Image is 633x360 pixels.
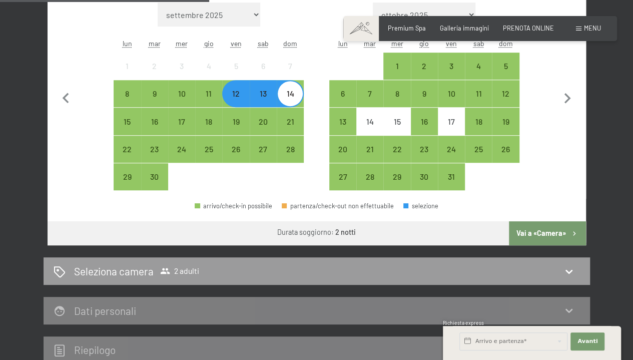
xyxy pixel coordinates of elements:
[465,108,492,135] div: Sat Oct 18 2025
[411,108,438,135] div: Thu Oct 16 2025
[195,136,222,163] div: arrivo/check-in possibile
[277,80,304,107] div: Sun Sep 14 2025
[356,136,383,163] div: Tue Oct 21 2025
[492,136,519,163] div: arrivo/check-in possibile
[195,53,222,80] div: arrivo/check-in non effettuabile
[438,163,465,190] div: Fri Oct 31 2025
[465,53,492,80] div: Sat Oct 04 2025
[383,53,410,80] div: arrivo/check-in possibile
[169,145,194,170] div: 24
[223,145,248,170] div: 26
[141,53,168,80] div: Tue Sep 02 2025
[56,3,77,191] button: Mese precedente
[195,108,222,135] div: Thu Sep 18 2025
[499,39,513,48] abbr: domenica
[411,80,438,107] div: arrivo/check-in possibile
[250,108,277,135] div: arrivo/check-in possibile
[403,203,438,209] div: selezione
[168,53,195,80] div: arrivo/check-in non effettuabile
[195,80,222,107] div: Thu Sep 11 2025
[465,136,492,163] div: Sat Oct 25 2025
[465,80,492,107] div: Sat Oct 11 2025
[223,62,248,87] div: 5
[222,136,249,163] div: arrivo/check-in possibile
[384,62,409,87] div: 1
[149,39,161,48] abbr: martedì
[329,136,356,163] div: arrivo/check-in possibile
[383,163,410,190] div: Wed Oct 29 2025
[123,39,132,48] abbr: lunedì
[438,136,465,163] div: Fri Oct 24 2025
[277,108,304,135] div: Sun Sep 21 2025
[169,90,194,115] div: 10
[570,332,604,350] button: Avanti
[250,108,277,135] div: Sat Sep 20 2025
[251,90,276,115] div: 13
[439,62,464,87] div: 3
[383,136,410,163] div: Wed Oct 22 2025
[160,266,199,276] span: 2 adulti
[503,24,554,32] a: PRENOTA ONLINE
[222,53,249,80] div: Fri Sep 05 2025
[439,118,464,143] div: 17
[412,62,437,87] div: 2
[329,136,356,163] div: Mon Oct 20 2025
[168,136,195,163] div: Wed Sep 24 2025
[141,108,168,135] div: arrivo/check-in possibile
[335,228,356,236] b: 2 notti
[250,80,277,107] div: Sat Sep 13 2025
[356,80,383,107] div: arrivo/check-in possibile
[258,39,269,48] abbr: sabato
[384,173,409,198] div: 29
[196,118,221,143] div: 18
[114,136,141,163] div: Mon Sep 22 2025
[383,136,410,163] div: arrivo/check-in possibile
[364,39,376,48] abbr: martedì
[278,62,303,87] div: 7
[330,173,355,198] div: 27
[412,145,437,170] div: 23
[391,39,403,48] abbr: mercoledì
[492,53,519,80] div: arrivo/check-in possibile
[411,163,438,190] div: arrivo/check-in possibile
[439,90,464,115] div: 10
[384,90,409,115] div: 8
[492,80,519,107] div: arrivo/check-in possibile
[388,24,426,32] span: Premium Spa
[493,90,518,115] div: 12
[330,145,355,170] div: 20
[438,108,465,135] div: arrivo/check-in non effettuabile
[141,80,168,107] div: Tue Sep 09 2025
[168,108,195,135] div: Wed Sep 17 2025
[356,136,383,163] div: arrivo/check-in possibile
[412,90,437,115] div: 9
[222,108,249,135] div: arrivo/check-in possibile
[440,24,489,32] a: Galleria immagini
[250,53,277,80] div: arrivo/check-in non effettuabile
[329,163,356,190] div: arrivo/check-in possibile
[493,118,518,143] div: 19
[115,145,140,170] div: 22
[492,53,519,80] div: Sun Oct 05 2025
[411,108,438,135] div: arrivo/check-in possibile
[439,173,464,198] div: 31
[141,80,168,107] div: arrivo/check-in possibile
[356,108,383,135] div: Tue Oct 14 2025
[222,53,249,80] div: arrivo/check-in non effettuabile
[465,80,492,107] div: arrivo/check-in possibile
[223,118,248,143] div: 19
[383,163,410,190] div: arrivo/check-in possibile
[411,80,438,107] div: Thu Oct 09 2025
[115,90,140,115] div: 8
[509,221,585,245] button: Vai a «Camera»
[384,145,409,170] div: 22
[411,136,438,163] div: Thu Oct 23 2025
[438,80,465,107] div: arrivo/check-in possibile
[584,24,601,32] span: Menu
[438,53,465,80] div: arrivo/check-in possibile
[282,203,394,209] div: partenza/check-out non effettuabile
[142,118,167,143] div: 16
[250,53,277,80] div: Sat Sep 06 2025
[114,108,141,135] div: Mon Sep 15 2025
[411,136,438,163] div: arrivo/check-in possibile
